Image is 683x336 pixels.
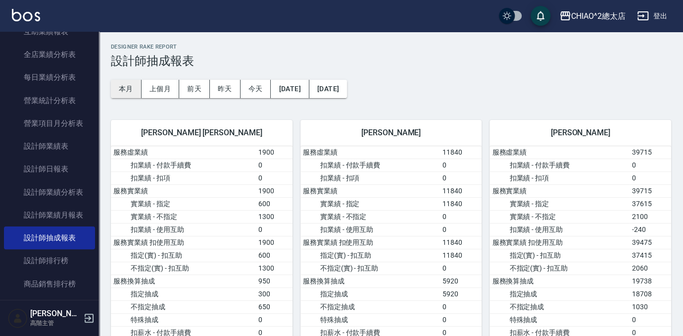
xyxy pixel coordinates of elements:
[271,80,309,98] button: [DATE]
[256,236,293,249] td: 1900
[12,9,40,21] img: Logo
[501,128,659,138] span: [PERSON_NAME]
[4,112,95,135] a: 營業項目月分析表
[111,313,256,326] td: 特殊抽成
[630,210,671,223] td: 2100
[489,159,629,171] td: 扣業績 - 付款手續費
[300,171,440,184] td: 扣業績 - 扣項
[531,6,550,26] button: save
[30,319,81,328] p: 高階主管
[256,146,293,159] td: 1900
[571,10,626,22] div: CHIAO^2總太店
[256,171,293,184] td: 0
[440,249,482,262] td: 11840
[300,184,440,197] td: 服務實業績
[256,184,293,197] td: 1900
[300,262,440,275] td: 不指定(實) - 扣互助
[300,197,440,210] td: 實業績 - 指定
[300,223,440,236] td: 扣業績 - 使用互助
[256,210,293,223] td: 1300
[123,128,281,138] span: [PERSON_NAME] [PERSON_NAME]
[300,287,440,300] td: 指定抽成
[179,80,210,98] button: 前天
[111,287,256,300] td: 指定抽成
[300,300,440,313] td: 不指定抽成
[111,262,256,275] td: 不指定(實) - 扣互助
[210,80,241,98] button: 昨天
[440,287,482,300] td: 5920
[300,210,440,223] td: 實業績 - 不指定
[111,159,256,171] td: 扣業績 - 付款手續費
[440,184,482,197] td: 11840
[300,236,440,249] td: 服務實業績 扣使用互助
[111,171,256,184] td: 扣業績 - 扣項
[300,159,440,171] td: 扣業績 - 付款手續費
[630,262,671,275] td: 2060
[256,249,293,262] td: 600
[440,223,482,236] td: 0
[241,80,271,98] button: 今天
[489,275,629,287] td: 服務換算抽成
[256,275,293,287] td: 950
[4,295,95,318] a: 商品消耗明細
[111,146,256,159] td: 服務虛業績
[630,300,671,313] td: 1030
[489,223,629,236] td: 扣業績 - 使用互助
[142,80,179,98] button: 上個月
[440,171,482,184] td: 0
[630,275,671,287] td: 19738
[111,210,256,223] td: 實業績 - 不指定
[489,197,629,210] td: 實業績 - 指定
[8,308,28,328] img: Person
[4,273,95,295] a: 商品銷售排行榜
[256,223,293,236] td: 0
[630,313,671,326] td: 0
[4,226,95,249] a: 設計師抽成報表
[111,300,256,313] td: 不指定抽成
[630,197,671,210] td: 37615
[111,44,671,50] h2: Designer Rake Report
[630,249,671,262] td: 37415
[300,146,440,159] td: 服務虛業績
[440,210,482,223] td: 0
[256,287,293,300] td: 300
[111,223,256,236] td: 扣業績 - 使用互助
[4,43,95,66] a: 全店業績分析表
[4,135,95,158] a: 設計師業績表
[111,80,142,98] button: 本月
[440,197,482,210] td: 11840
[630,171,671,184] td: 0
[300,275,440,287] td: 服務換算抽成
[256,159,293,171] td: 0
[489,313,629,326] td: 特殊抽成
[489,210,629,223] td: 實業績 - 不指定
[4,89,95,112] a: 營業統計分析表
[633,7,671,25] button: 登出
[111,54,671,68] h3: 設計師抽成報表
[440,146,482,159] td: 11840
[555,6,630,26] button: CHIAO^2總太店
[256,197,293,210] td: 600
[489,249,629,262] td: 指定(實) - 扣互助
[4,20,95,43] a: 互助業績報表
[4,181,95,204] a: 設計師業績分析表
[256,262,293,275] td: 1300
[630,184,671,197] td: 39715
[30,309,81,319] h5: [PERSON_NAME]
[489,236,629,249] td: 服務實業績 扣使用互助
[440,275,482,287] td: 5920
[440,313,482,326] td: 0
[309,80,347,98] button: [DATE]
[111,275,256,287] td: 服務換算抽成
[4,204,95,226] a: 設計師業績月報表
[489,184,629,197] td: 服務實業績
[4,249,95,272] a: 設計師排行榜
[111,249,256,262] td: 指定(實) - 扣互助
[630,287,671,300] td: 18708
[4,66,95,89] a: 每日業績分析表
[489,287,629,300] td: 指定抽成
[489,146,629,159] td: 服務虛業績
[111,236,256,249] td: 服務實業績 扣使用互助
[256,300,293,313] td: 650
[489,171,629,184] td: 扣業績 - 扣項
